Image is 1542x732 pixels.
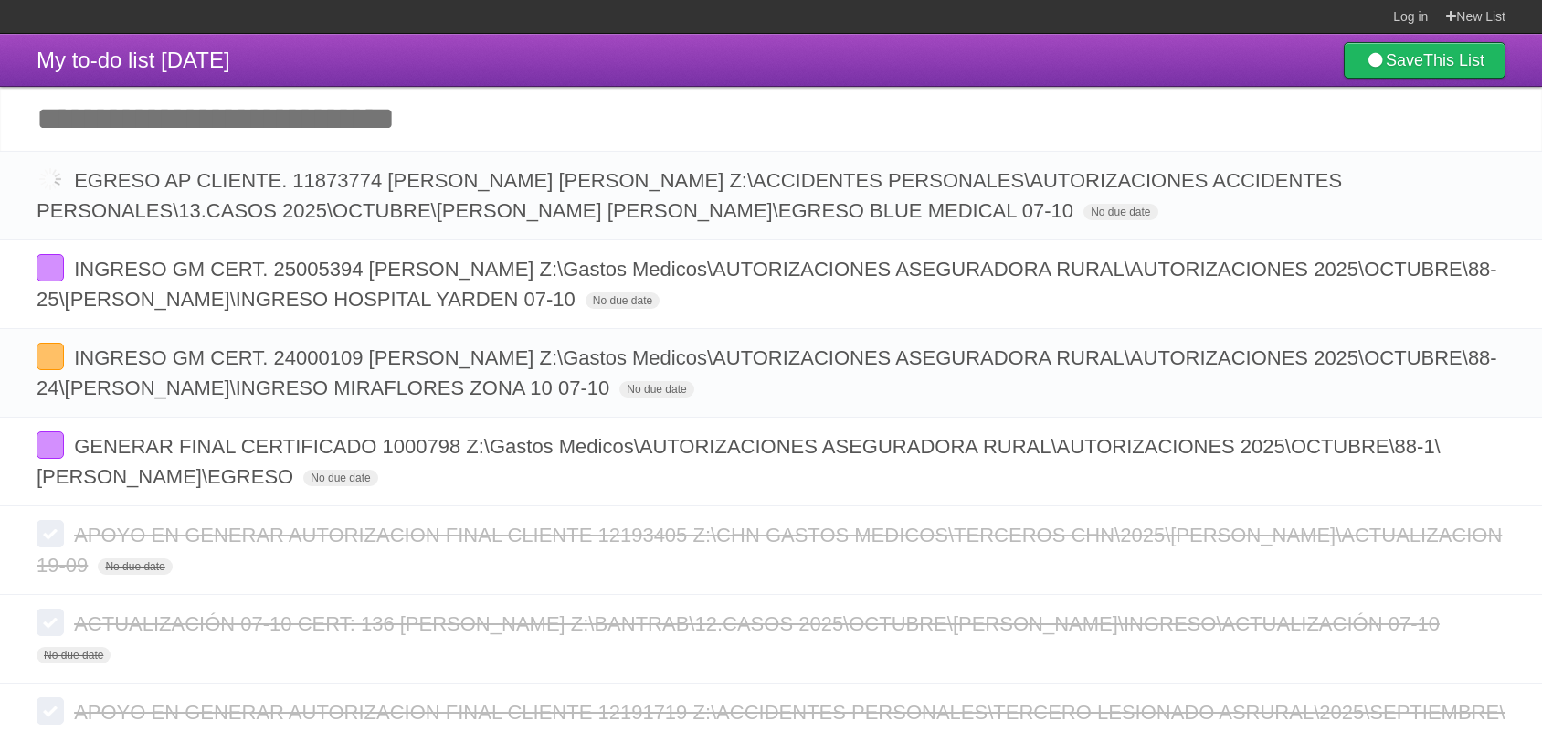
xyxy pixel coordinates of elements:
[98,558,172,575] span: No due date
[37,609,64,636] label: Done
[1423,51,1484,69] b: This List
[37,48,230,72] span: My to-do list [DATE]
[1344,42,1505,79] a: SaveThis List
[37,524,1502,577] span: APOYO EN GENERAR AUTORIZACION FINAL CLIENTE 12193405 Z:\CHN GASTOS MEDICOS\TERCEROS CHN\2025\[PER...
[37,520,64,547] label: Done
[74,612,1444,635] span: ACTUALIZACIÓN 07-10 CERT: 136 [PERSON_NAME] Z:\BANTRAB\12.CASOS 2025\OCTUBRE\[PERSON_NAME]\INGRES...
[586,292,660,309] span: No due date
[37,431,64,459] label: Done
[37,343,64,370] label: Done
[37,165,64,193] label: Done
[1083,204,1157,220] span: No due date
[619,381,693,398] span: No due date
[37,346,1497,399] span: INGRESO GM CERT. 24000109 [PERSON_NAME] Z:\Gastos Medicos\AUTORIZACIONES ASEGURADORA RURAL\AUTORI...
[37,435,1441,488] span: GENERAR FINAL CERTIFICADO 1000798 Z:\Gastos Medicos\AUTORIZACIONES ASEGURADORA RURAL\AUTORIZACION...
[37,647,111,663] span: No due date
[303,470,377,486] span: No due date
[37,258,1497,311] span: INGRESO GM CERT. 25005394 [PERSON_NAME] Z:\Gastos Medicos\AUTORIZACIONES ASEGURADORA RURAL\AUTORI...
[37,697,64,725] label: Done
[37,254,64,281] label: Done
[37,169,1342,222] span: EGRESO AP CLIENTE. 11873774 [PERSON_NAME] [PERSON_NAME] Z:\ACCIDENTES PERSONALES\AUTORIZACIONES A...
